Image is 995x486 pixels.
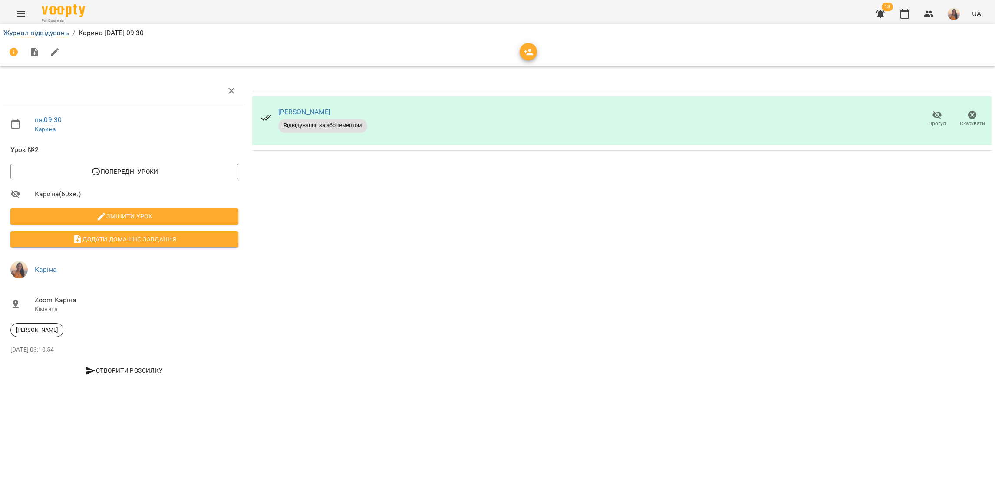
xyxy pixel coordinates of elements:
[10,261,28,278] img: 069e1e257d5519c3c657f006daa336a6.png
[969,6,985,22] button: UA
[10,231,238,247] button: Додати домашнє завдання
[35,295,238,305] span: Zoom Каріна
[972,9,981,18] span: UA
[948,8,960,20] img: 069e1e257d5519c3c657f006daa336a6.png
[10,346,238,354] p: [DATE] 03:10:54
[3,29,69,37] a: Журнал відвідувань
[919,107,955,131] button: Прогул
[278,108,331,116] a: [PERSON_NAME]
[35,116,62,124] a: пн , 09:30
[35,265,57,274] a: Каріна
[14,365,235,376] span: Створити розсилку
[10,208,238,224] button: Змінити урок
[17,234,231,245] span: Додати домашнє завдання
[10,323,63,337] div: [PERSON_NAME]
[10,145,238,155] span: Урок №2
[929,120,946,127] span: Прогул
[35,305,238,314] p: Кімната
[882,3,893,11] span: 13
[42,4,85,17] img: Voopty Logo
[42,18,85,23] span: For Business
[10,164,238,179] button: Попередні уроки
[960,120,985,127] span: Скасувати
[79,28,144,38] p: Карина [DATE] 09:30
[17,211,231,222] span: Змінити урок
[72,28,75,38] li: /
[35,126,56,132] a: Карина
[35,189,238,199] span: Карина ( 60 хв. )
[955,107,990,131] button: Скасувати
[278,122,367,129] span: Відвідування за абонементом
[10,363,238,378] button: Створити розсилку
[11,326,63,334] span: [PERSON_NAME]
[3,28,992,38] nav: breadcrumb
[17,166,231,177] span: Попередні уроки
[10,3,31,24] button: Menu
